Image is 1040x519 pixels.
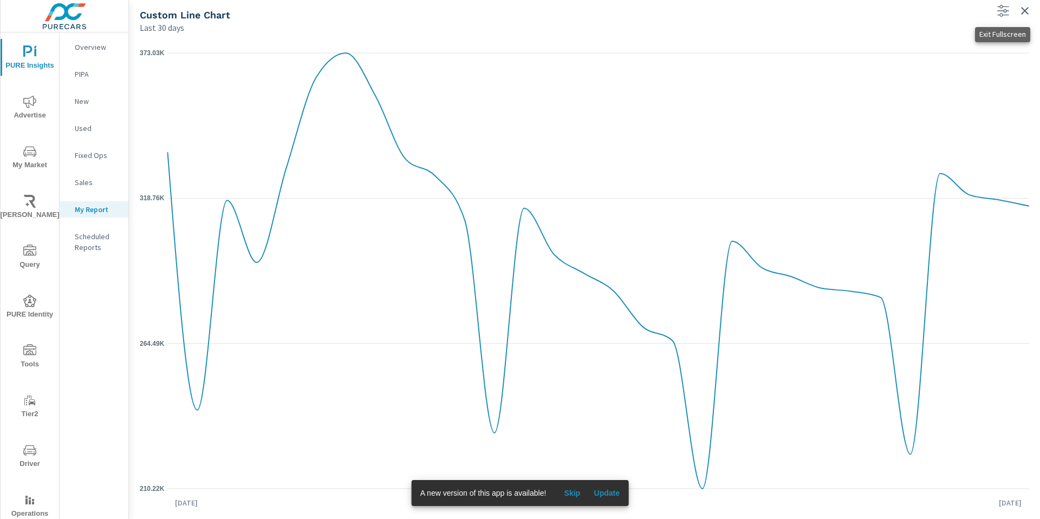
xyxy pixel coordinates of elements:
p: New [75,96,120,107]
span: PURE Insights [4,45,56,72]
p: My Report [75,204,120,215]
div: Fixed Ops [60,147,128,163]
div: PIPA [60,66,128,82]
div: Used [60,120,128,136]
span: Advertise [4,95,56,122]
span: My Market [4,145,56,172]
div: Sales [60,174,128,190]
span: Tools [4,344,56,371]
span: Query [4,245,56,271]
p: Used [75,123,120,134]
p: Overview [75,42,120,52]
span: A new version of this app is available! [420,489,547,497]
text: 264.49K [140,340,165,347]
text: 318.76K [140,194,165,202]
p: [DATE] [167,497,205,508]
div: New [60,93,128,109]
span: Skip [559,488,585,498]
button: Skip [555,484,589,502]
span: Update [594,488,620,498]
span: Driver [4,444,56,470]
p: PIPA [75,69,120,80]
button: Update [589,484,624,502]
span: [PERSON_NAME] [4,195,56,221]
p: [DATE] [991,497,1029,508]
span: Tier2 [4,394,56,421]
p: Scheduled Reports [75,231,120,253]
text: 210.22K [140,485,165,492]
div: Scheduled Reports [60,228,128,255]
div: Overview [60,39,128,55]
div: My Report [60,201,128,218]
p: Sales [75,177,120,188]
span: PURE Identity [4,294,56,321]
p: Fixed Ops [75,150,120,161]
